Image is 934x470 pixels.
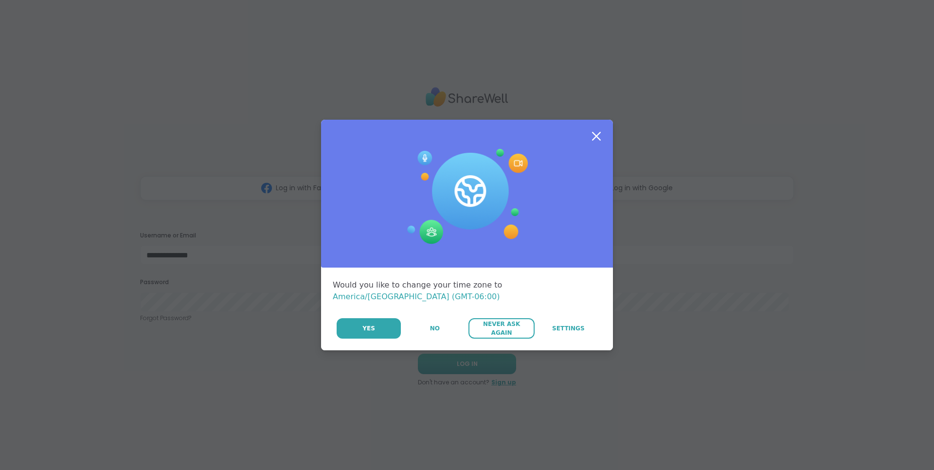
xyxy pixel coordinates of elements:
[333,279,601,303] div: Would you like to change your time zone to
[333,292,500,301] span: America/[GEOGRAPHIC_DATA] (GMT-06:00)
[536,318,601,339] a: Settings
[430,324,440,333] span: No
[337,318,401,339] button: Yes
[402,318,467,339] button: No
[473,320,529,337] span: Never Ask Again
[468,318,534,339] button: Never Ask Again
[552,324,585,333] span: Settings
[362,324,375,333] span: Yes
[406,149,528,244] img: Session Experience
